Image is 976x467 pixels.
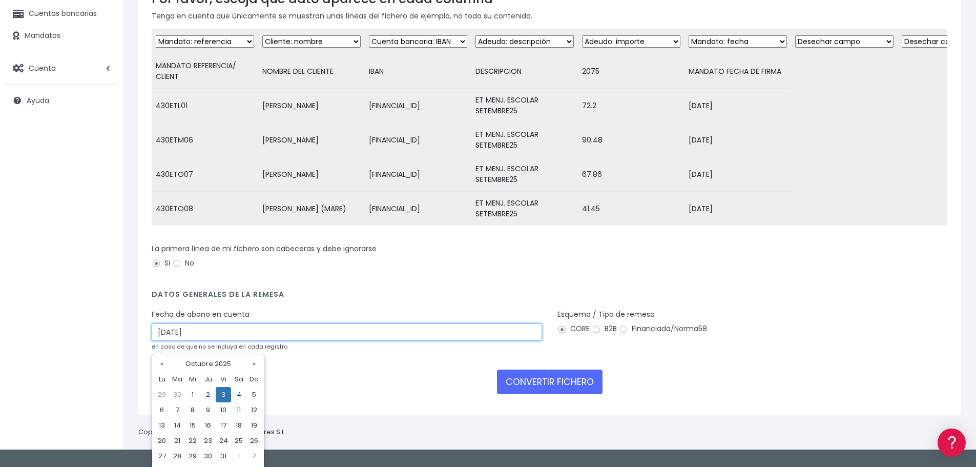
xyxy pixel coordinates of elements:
[10,87,195,103] a: Información general
[10,220,195,236] a: General
[216,387,231,402] td: 3
[231,449,246,464] td: 1
[246,402,262,418] td: 12
[10,204,195,213] div: Facturación
[10,262,195,278] a: API
[684,89,791,123] td: [DATE]
[172,258,194,269] label: No
[365,192,471,226] td: [FINANCIAL_ID]
[578,54,684,89] td: 2075
[471,192,578,226] td: ET MENJ. ESCOLAR SETEMBRE25
[29,63,56,73] span: Cuenta
[10,177,195,193] a: Perfiles de empresas
[497,370,603,394] button: CONVERTIR FICHERO
[185,402,200,418] td: 8
[200,418,216,433] td: 16
[578,89,684,123] td: 72.2
[258,123,365,157] td: [PERSON_NAME]
[5,90,118,111] a: Ayuda
[231,372,246,387] th: Sa
[246,418,262,433] td: 19
[619,323,707,334] label: Financiada/Norma58
[258,89,365,123] td: [PERSON_NAME]
[170,387,185,402] td: 30
[5,3,118,25] a: Cuentas bancarias
[578,192,684,226] td: 41.45
[152,123,258,157] td: 430ETM06
[684,54,791,89] td: MANDATO FECHA DE FIRMA
[10,71,195,81] div: Información general
[200,372,216,387] th: Ju
[684,123,791,157] td: [DATE]
[10,146,195,161] a: Problemas habituales
[578,157,684,192] td: 67.86
[10,274,195,292] button: Contáctanos
[154,433,170,449] td: 20
[154,449,170,464] td: 27
[170,356,246,372] th: Octubre 2025
[170,418,185,433] td: 14
[471,157,578,192] td: ET MENJ. ESCOLAR SETEMBRE25
[200,402,216,418] td: 9
[152,243,377,254] label: La primera línea de mi fichero son cabeceras y debe ignorarse
[231,418,246,433] td: 18
[231,387,246,402] td: 4
[27,95,49,106] span: Ayuda
[557,323,590,334] label: CORE
[365,123,471,157] td: [FINANCIAL_ID]
[10,246,195,256] div: Programadores
[170,372,185,387] th: Ma
[684,192,791,226] td: [DATE]
[10,113,195,123] div: Convertir ficheros
[185,372,200,387] th: Mi
[216,372,231,387] th: Vi
[365,54,471,89] td: IBAN
[557,309,655,320] label: Esquema / Tipo de remesa
[170,402,185,418] td: 7
[185,433,200,449] td: 22
[152,258,170,269] label: Si
[200,387,216,402] td: 2
[141,295,197,305] a: POWERED BY ENCHANT
[258,157,365,192] td: [PERSON_NAME]
[154,387,170,402] td: 29
[154,372,170,387] th: Lu
[246,433,262,449] td: 26
[152,157,258,192] td: 430ETO07
[592,323,617,334] label: B2B
[154,356,170,372] th: «
[152,192,258,226] td: 430ETO08
[216,433,231,449] td: 24
[10,161,195,177] a: Videotutoriales
[231,433,246,449] td: 25
[216,449,231,464] td: 31
[216,402,231,418] td: 10
[154,418,170,433] td: 13
[185,449,200,464] td: 29
[200,433,216,449] td: 23
[185,387,200,402] td: 1
[246,356,262,372] th: »
[185,418,200,433] td: 15
[5,25,118,47] a: Mandatos
[138,427,287,438] p: Copyright © 2025 .
[578,123,684,157] td: 90.48
[246,387,262,402] td: 5
[216,418,231,433] td: 17
[231,402,246,418] td: 11
[5,57,118,79] a: Cuenta
[365,89,471,123] td: [FINANCIAL_ID]
[152,54,258,89] td: MANDATO REFERENCIA/ CLIENT
[471,89,578,123] td: ET MENJ. ESCOLAR SETEMBRE25
[10,130,195,146] a: Formatos
[200,449,216,464] td: 30
[246,449,262,464] td: 2
[365,157,471,192] td: [FINANCIAL_ID]
[170,433,185,449] td: 21
[684,157,791,192] td: [DATE]
[258,192,365,226] td: [PERSON_NAME] (MARE)
[152,309,250,320] label: Fecha de abono en cuenta
[471,54,578,89] td: DESCRIPCION
[152,10,947,22] p: Tenga en cuenta que únicamente se muestran unas líneas del fichero de ejemplo, no todo su contenido.
[246,372,262,387] th: Do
